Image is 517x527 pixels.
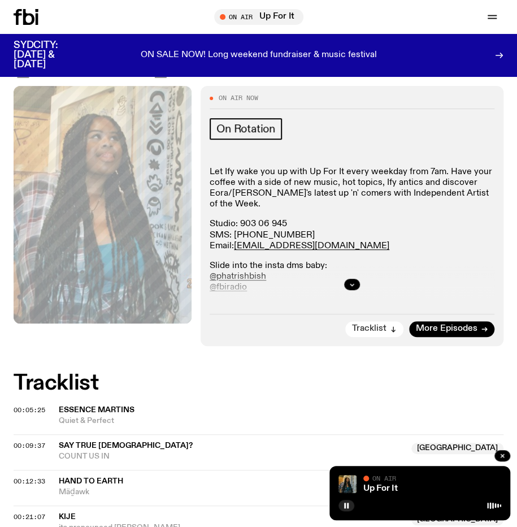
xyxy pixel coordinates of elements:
a: On Rotation [210,118,282,140]
span: Kije [59,513,76,521]
span: [GEOGRAPHIC_DATA] [411,443,503,454]
p: Slide into the insta dms baby: [210,261,494,293]
span: Quiet & Perfect [59,416,503,426]
span: On Air [372,474,396,482]
button: Tracklist [345,321,403,337]
a: [EMAIL_ADDRESS][DOMAIN_NAME] [234,241,389,250]
span: [DATE] [14,34,168,80]
span: COUNT US IN [59,451,405,462]
span: Essence Martins [59,406,134,414]
span: 00:09:37 [14,441,45,450]
p: ON SALE NOW! Long weekend fundraiser & music festival [141,50,377,61]
span: 00:05:25 [14,405,45,414]
span: Say True [DEMOGRAPHIC_DATA]? [59,442,193,450]
a: Up For It [363,484,398,493]
img: Ify - a Brown Skin girl with black braided twists, looking up to the side with her tongue stickin... [338,475,357,493]
span: Hand to Earth [59,477,123,485]
span: Tracklist [352,325,386,333]
p: Studio: 903 06 945 SMS: [PHONE_NUMBER] Email: [210,219,494,252]
span: More Episodes [416,325,477,333]
p: Let Ify wake you up with Up For It every weekday from 7am. Have your coffee with a side of new mu... [210,167,494,210]
button: On AirUp For It [214,9,303,25]
span: 00:21:07 [14,512,45,521]
span: 00:12:33 [14,477,45,486]
a: More Episodes [409,321,494,337]
h2: Tracklist [14,373,503,394]
h3: SYDCITY: [DATE] & [DATE] [14,41,86,70]
span: On Rotation [216,123,275,135]
span: Mäḏawk [59,487,405,498]
span: On Air Now [219,95,258,101]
